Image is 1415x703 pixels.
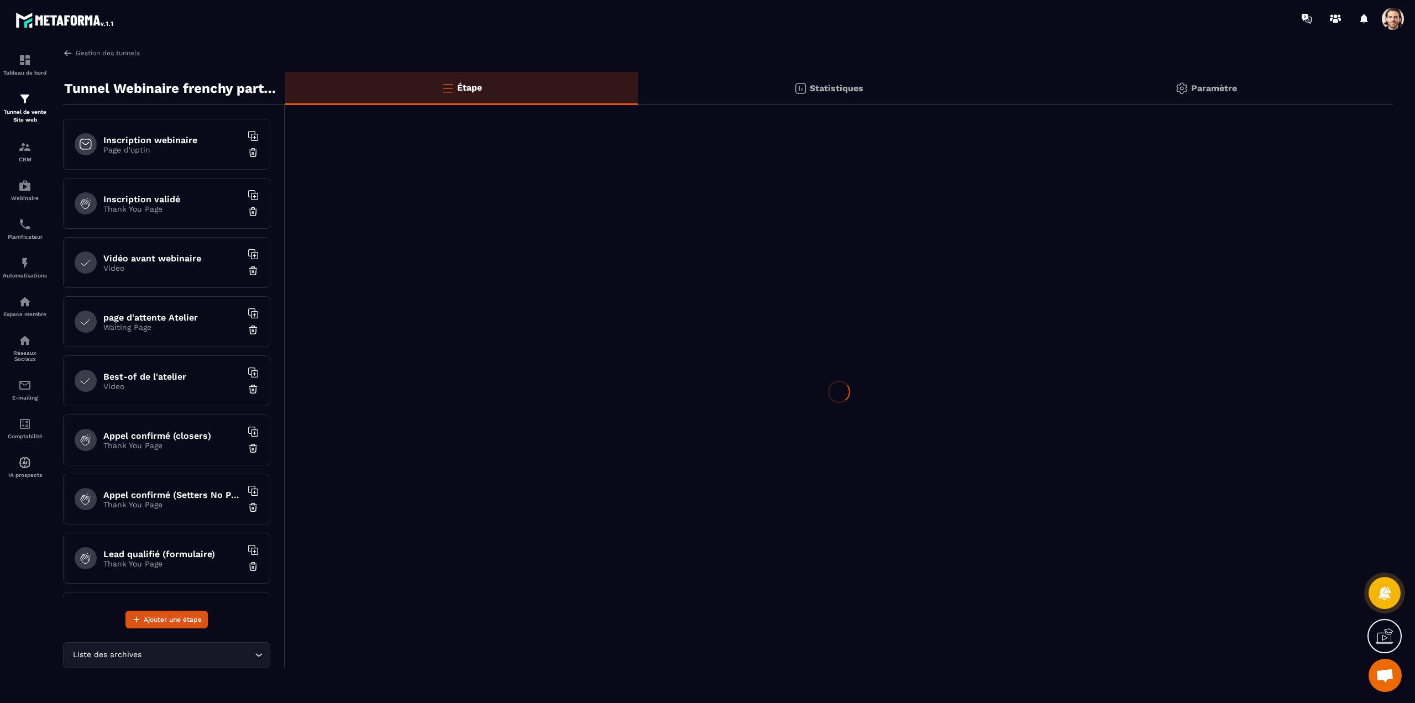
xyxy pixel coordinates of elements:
[103,194,242,204] h6: Inscription validé
[18,92,32,106] img: formation
[3,326,47,370] a: social-networksocial-networkRéseaux Sociaux
[3,395,47,401] p: E-mailing
[103,253,242,264] h6: Vidéo avant webinaire
[248,324,259,335] img: trash
[103,204,242,213] p: Thank You Page
[3,156,47,162] p: CRM
[1191,83,1237,93] p: Paramètre
[103,371,242,382] h6: Best-of de l'atelier
[18,179,32,192] img: automations
[18,140,32,154] img: formation
[3,350,47,362] p: Réseaux Sociaux
[3,70,47,76] p: Tableau de bord
[103,323,242,332] p: Waiting Page
[248,561,259,572] img: trash
[3,248,47,287] a: automationsautomationsAutomatisations
[144,649,252,661] input: Search for option
[63,48,140,58] a: Gestion des tunnels
[103,312,242,323] h6: page d'attente Atelier
[125,611,208,628] button: Ajouter une étape
[3,84,47,132] a: formationformationTunnel de vente Site web
[3,195,47,201] p: Webinaire
[103,145,242,154] p: Page d'optin
[18,295,32,308] img: automations
[3,272,47,279] p: Automatisations
[810,83,863,93] p: Statistiques
[441,81,454,95] img: bars-o.4a397970.svg
[103,382,242,391] p: Video
[103,264,242,272] p: Video
[248,502,259,513] img: trash
[3,132,47,171] a: formationformationCRM
[18,256,32,270] img: automations
[103,135,242,145] h6: Inscription webinaire
[1175,82,1188,95] img: setting-gr.5f69749f.svg
[103,490,242,500] h6: Appel confirmé (Setters No Pixel/tracking)
[3,287,47,326] a: automationsautomationsEspace membre
[3,472,47,478] p: IA prospects
[248,443,259,454] img: trash
[248,265,259,276] img: trash
[3,311,47,317] p: Espace membre
[15,10,115,30] img: logo
[64,77,277,99] p: Tunnel Webinaire frenchy partners
[63,642,270,668] div: Search for option
[103,559,242,568] p: Thank You Page
[144,614,202,625] span: Ajouter une étape
[18,417,32,431] img: accountant
[18,54,32,67] img: formation
[3,234,47,240] p: Planificateur
[794,82,807,95] img: stats.20deebd0.svg
[248,147,259,158] img: trash
[63,48,73,58] img: arrow
[3,45,47,84] a: formationformationTableau de bord
[3,108,47,124] p: Tunnel de vente Site web
[70,649,144,661] span: Liste des archives
[103,441,242,450] p: Thank You Page
[103,549,242,559] h6: Lead qualifié (formulaire)
[3,171,47,209] a: automationsautomationsWebinaire
[248,206,259,217] img: trash
[3,409,47,448] a: accountantaccountantComptabilité
[18,218,32,231] img: scheduler
[248,384,259,395] img: trash
[457,82,482,93] p: Étape
[3,370,47,409] a: emailemailE-mailing
[3,209,47,248] a: schedulerschedulerPlanificateur
[103,431,242,441] h6: Appel confirmé (closers)
[3,433,47,439] p: Comptabilité
[18,334,32,347] img: social-network
[18,456,32,469] img: automations
[18,379,32,392] img: email
[103,500,242,509] p: Thank You Page
[1369,659,1402,692] div: Mở cuộc trò chuyện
